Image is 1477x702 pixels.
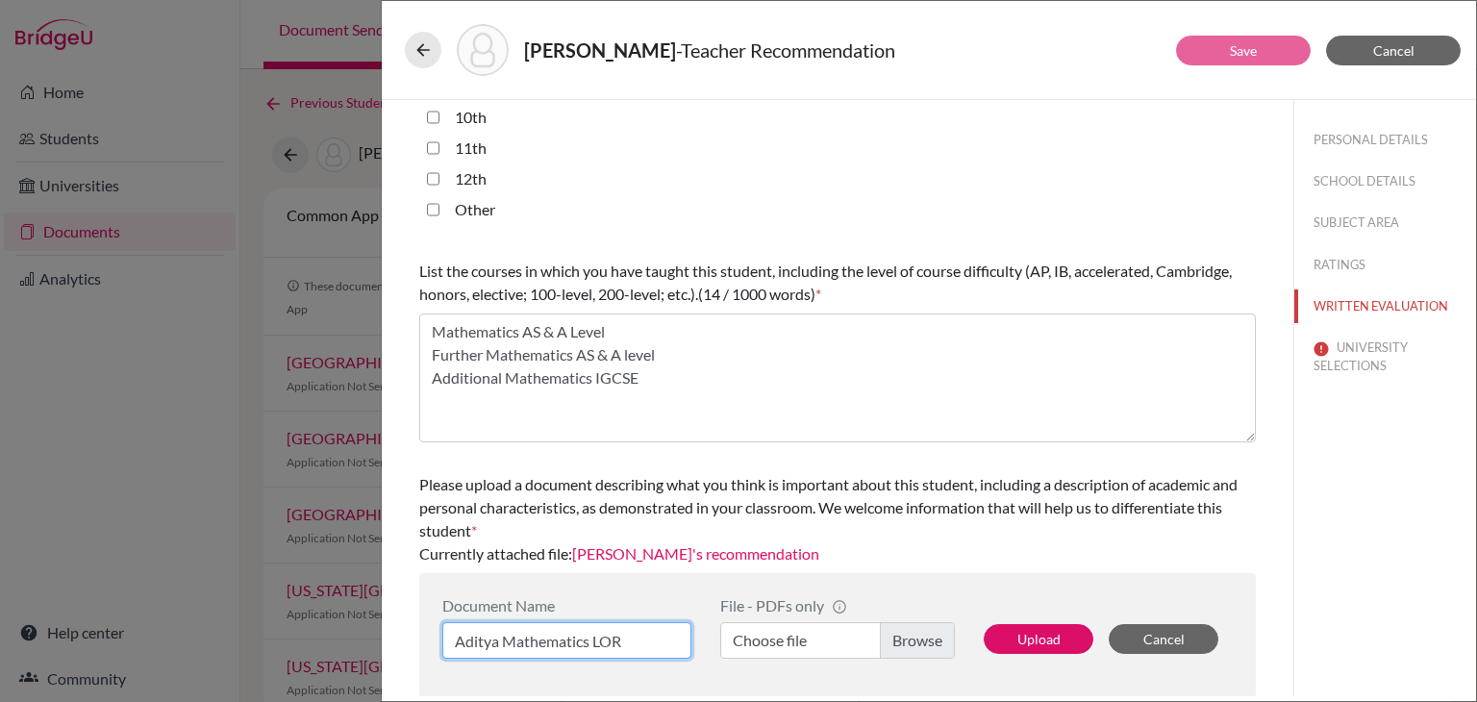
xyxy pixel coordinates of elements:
[524,38,676,62] strong: [PERSON_NAME]
[419,465,1256,573] div: Currently attached file:
[1109,624,1218,654] button: Cancel
[1294,206,1476,239] button: SUBJECT AREA
[676,38,895,62] span: - Teacher Recommendation
[1314,341,1329,357] img: error-544570611efd0a2d1de9.svg
[984,624,1093,654] button: Upload
[419,313,1256,442] textarea: Mathematics AS & A Level Further Mathematics AS & A level Additional Mathematics IGCSE
[720,596,955,614] div: File - PDFs only
[1294,123,1476,157] button: PERSONAL DETAILS
[720,622,955,659] label: Choose file
[698,285,815,303] span: (14 / 1000 words)
[455,167,487,190] label: 12th
[1294,164,1476,198] button: SCHOOL DETAILS
[1294,289,1476,323] button: WRITTEN EVALUATION
[455,137,487,160] label: 11th
[455,198,495,221] label: Other
[455,106,487,129] label: 10th
[419,475,1238,539] span: Please upload a document describing what you think is important about this student, including a d...
[1294,331,1476,383] button: UNIVERSITY SELECTIONS
[419,262,1232,303] span: List the courses in which you have taught this student, including the level of course difficulty ...
[442,596,691,614] div: Document Name
[832,599,847,614] span: info
[1294,248,1476,282] button: RATINGS
[572,544,819,563] a: [PERSON_NAME]'s recommendation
